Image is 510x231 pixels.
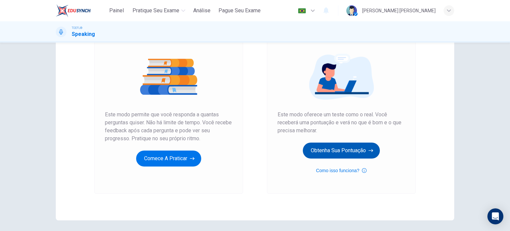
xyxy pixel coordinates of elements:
[56,4,106,17] a: EduSynch logo
[72,30,95,38] h1: Speaking
[72,26,82,30] span: TOEFL®
[346,5,357,16] img: Profile picture
[136,151,201,167] button: Comece a praticar
[218,7,261,15] span: Pague Seu Exame
[56,4,91,17] img: EduSynch logo
[303,143,380,159] button: Obtenha sua pontuação
[109,7,124,15] span: Painel
[105,111,232,143] span: Este modo permite que você responda a quantas perguntas quiser. Não há limite de tempo. Você rece...
[191,5,213,17] button: Análise
[298,8,306,13] img: pt
[106,5,127,17] button: Painel
[316,167,367,174] button: Como isso funciona?
[216,5,263,17] button: Pague Seu Exame
[278,111,405,135] span: Este modo oferece um teste como o real. Você receberá uma pontuação e verá no que é bom e o que p...
[362,7,436,15] div: [PERSON_NAME] [PERSON_NAME]
[193,7,211,15] span: Análise
[130,5,188,17] button: Pratique seu exame
[487,208,503,224] div: Open Intercom Messenger
[132,7,179,15] span: Pratique seu exame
